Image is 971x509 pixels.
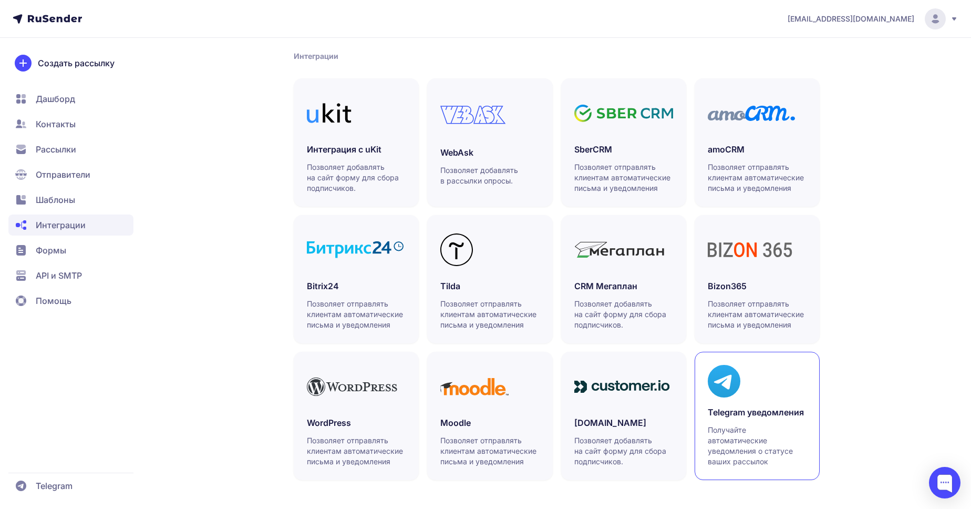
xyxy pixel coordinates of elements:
[440,146,539,159] h3: WebAsk
[36,480,73,492] span: Telegram
[561,78,686,207] a: SberCRMПозволяет отправлять клиентам автоматические письма и уведомления
[574,162,673,194] p: Позволяет отправлять клиентам автоматические письма и уведомления
[294,51,820,62] div: Интеграции
[307,162,406,194] p: Позволяет добавлять на сайт форму для сбора подписчиков.
[36,118,76,130] span: Контакты
[307,143,406,156] h3: Интеграция с uKit
[574,435,673,467] p: Позволяет добавлять на сайт форму для сбора подписчиков.
[8,475,133,496] a: Telegram
[708,143,807,156] h3: amoCRM
[561,215,686,343] a: CRM МегапланПозволяет добавлять на сайт форму для сбора подписчиков.
[36,294,71,307] span: Помощь
[427,78,552,207] a: WebAskПозволяет добавлять в рассылки опросы.
[574,416,673,429] h3: [DOMAIN_NAME]
[36,93,75,105] span: Дашборд
[36,143,76,156] span: Рассылки
[708,299,807,330] p: Позволяет отправлять клиентам автоматические письма и уведомления
[695,352,820,480] a: Telegram уведомленияПолучайте автоматические уведомления о статусе ваших рассылок
[36,269,82,282] span: API и SMTP
[440,435,539,467] p: Позволяет отправлять клиентам автоматические письма и уведомления
[36,194,75,206] span: Шаблоны
[36,244,66,257] span: Формы
[307,299,406,330] p: Позволяет отправлять клиентам автоматические письма и уведомления
[708,280,807,292] h3: Bizon365
[38,57,115,69] span: Создать рассылку
[788,14,914,24] span: [EMAIL_ADDRESS][DOMAIN_NAME]
[440,416,539,429] h3: Moodle
[574,299,673,330] p: Позволяет добавлять на сайт форму для сбора подписчиков.
[294,78,419,207] a: Интеграция с uKitПозволяет добавлять на сайт форму для сбора подписчиков.
[440,280,539,292] h3: Tilda
[307,416,406,429] h3: WordPress
[36,219,86,231] span: Интеграции
[695,215,820,343] a: Bizon365Позволяет отправлять клиентам автоматические письма и уведомления
[440,165,539,186] p: Позволяет добавлять в рассылки опросы.
[574,143,673,156] h3: SberCRM
[561,352,686,480] a: [DOMAIN_NAME]Позволяет добавлять на сайт форму для сбора подписчиков.
[294,352,419,480] a: WordPressПозволяет отправлять клиентам автоматические письма и уведомления
[708,162,807,194] p: Позволяет отправлять клиентам автоматические письма и уведомления
[307,435,406,467] p: Позволяет отправлять клиентам автоматические письма и уведомления
[708,406,807,419] h3: Telegram уведомления
[427,352,552,480] a: MoodleПозволяет отправлять клиентам автоматические письма и уведомления
[427,215,552,343] a: TildaПозволяет отправлять клиентам автоматические письма и уведомления
[695,78,820,207] a: amoCRMПозволяет отправлять клиентам автоматические письма и уведомления
[574,280,673,292] h3: CRM Мегаплан
[294,215,419,343] a: Bitrix24Позволяет отправлять клиентам автоматические письма и уведомления
[307,280,406,292] h3: Bitrix24
[708,425,807,467] p: Получайте автоматические уведомления о статусе ваших рассылок
[36,168,90,181] span: Отправители
[440,299,539,330] p: Позволяет отправлять клиентам автоматические письма и уведомления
